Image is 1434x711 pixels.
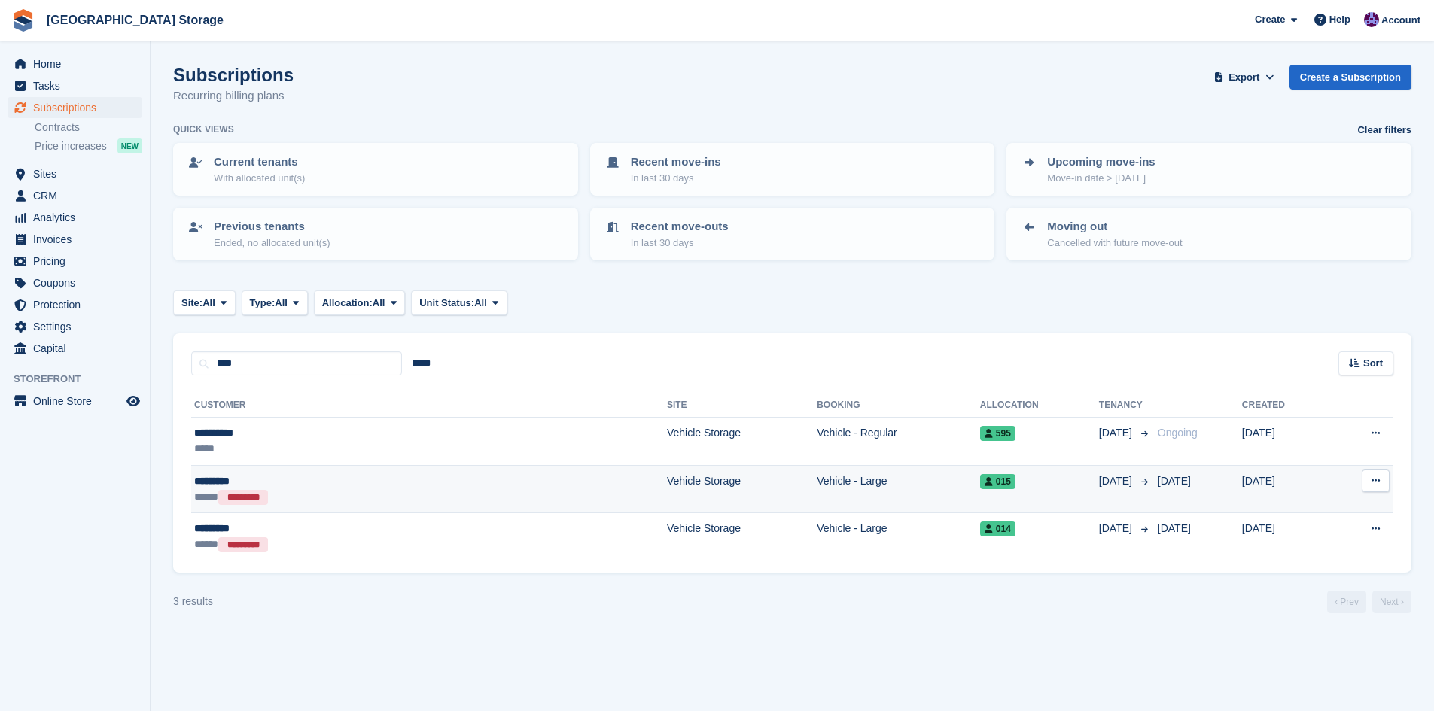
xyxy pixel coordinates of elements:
button: Site: All [173,290,236,315]
span: Export [1228,70,1259,85]
span: Tasks [33,75,123,96]
button: Type: All [242,290,308,315]
a: Price increases NEW [35,138,142,154]
p: Current tenants [214,153,305,171]
a: Recent move-outs In last 30 days [592,209,994,259]
h6: Quick views [173,123,234,136]
p: Recent move-outs [631,218,729,235]
a: menu [8,338,142,359]
span: Capital [33,338,123,359]
th: Allocation [980,393,1099,418]
span: Ongoing [1158,427,1198,439]
span: 014 [980,521,1015,536]
span: [DATE] [1158,522,1191,534]
p: In last 30 days [631,171,721,186]
div: 3 results [173,594,213,609]
th: Tenancy [1099,393,1152,418]
div: NEW [117,138,142,153]
span: Online Store [33,390,123,412]
a: Clear filters [1357,123,1411,138]
a: Create a Subscription [1289,65,1411,90]
a: menu [8,229,142,250]
span: Site: [181,296,202,311]
a: menu [8,294,142,315]
p: Move-in date > [DATE] [1047,171,1155,186]
a: Upcoming move-ins Move-in date > [DATE] [1008,144,1410,194]
a: Recent move-ins In last 30 days [592,144,994,194]
button: Export [1211,65,1277,90]
span: [DATE] [1099,473,1135,489]
span: All [474,296,487,311]
a: Preview store [124,392,142,410]
p: Previous tenants [214,218,330,235]
span: Protection [33,294,123,315]
a: Previous [1327,591,1366,613]
th: Booking [817,393,980,418]
a: menu [8,272,142,293]
span: 595 [980,426,1015,441]
a: Contracts [35,120,142,135]
a: menu [8,185,142,206]
td: [DATE] [1242,465,1329,513]
a: menu [8,390,142,412]
span: Settings [33,316,123,337]
a: Current tenants With allocated unit(s) [175,144,577,194]
span: [DATE] [1158,475,1191,487]
span: All [373,296,385,311]
nav: Page [1324,591,1414,613]
span: Invoices [33,229,123,250]
p: Ended, no allocated unit(s) [214,235,330,251]
a: Previous tenants Ended, no allocated unit(s) [175,209,577,259]
span: Analytics [33,207,123,228]
span: All [202,296,215,311]
a: menu [8,75,142,96]
a: menu [8,316,142,337]
span: Unit Status: [419,296,474,311]
img: Hollie Harvey [1364,12,1379,27]
p: Upcoming move-ins [1047,153,1155,171]
a: Moving out Cancelled with future move-out [1008,209,1410,259]
td: Vehicle Storage [667,465,817,513]
td: [DATE] [1242,513,1329,561]
a: menu [8,163,142,184]
span: Coupons [33,272,123,293]
span: Sort [1363,356,1383,371]
p: In last 30 days [631,235,729,251]
td: Vehicle Storage [667,418,817,466]
button: Unit Status: All [411,290,507,315]
p: Cancelled with future move-out [1047,235,1182,251]
span: Account [1381,13,1420,28]
span: 015 [980,474,1015,489]
td: [DATE] [1242,418,1329,466]
span: Pricing [33,251,123,272]
th: Created [1242,393,1329,418]
td: Vehicle Storage [667,513,817,561]
a: Next [1372,591,1411,613]
p: Moving out [1047,218,1182,235]
a: [GEOGRAPHIC_DATA] Storage [41,8,230,32]
p: With allocated unit(s) [214,171,305,186]
a: menu [8,53,142,74]
span: Type: [250,296,276,311]
th: Site [667,393,817,418]
span: [DATE] [1099,521,1135,536]
a: menu [8,97,142,118]
td: Vehicle - Large [817,513,980,561]
span: Storefront [14,372,150,387]
td: Vehicle - Large [817,465,980,513]
p: Recurring billing plans [173,87,294,105]
span: [DATE] [1099,425,1135,441]
span: Subscriptions [33,97,123,118]
img: stora-icon-8386f47178a22dfd0bd8f6a31ec36ba5ce8667c1dd55bd0f319d3a0aa187defe.svg [12,9,35,32]
th: Customer [191,393,667,418]
span: CRM [33,185,123,206]
span: Sites [33,163,123,184]
span: All [275,296,288,311]
span: Allocation: [322,296,373,311]
p: Recent move-ins [631,153,721,171]
span: Price increases [35,139,107,153]
button: Allocation: All [314,290,406,315]
a: menu [8,251,142,272]
h1: Subscriptions [173,65,294,85]
span: Home [33,53,123,74]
